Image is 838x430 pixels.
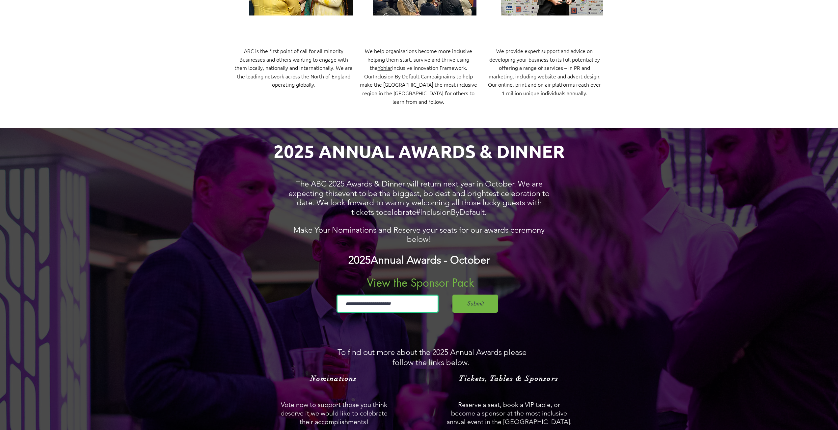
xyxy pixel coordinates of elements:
[467,300,483,308] span: Submit
[452,295,498,313] button: Submit
[281,401,387,417] span: Vote now to support those you think deserve it,
[338,347,527,367] span: To find out more about the 2025 Annual Awards please follow the links below.
[360,72,477,105] span: Our aims to help make the [GEOGRAPHIC_DATA] the most inclusive region in the [GEOGRAPHIC_DATA] fo...
[383,207,416,217] span: celebrate
[288,179,543,198] span: The ABC 2025 Awards & Dinner will return next year in October. We are expecting this
[488,47,601,97] span: We provide expert support and advice on developing your business to its full potential by offerin...
[293,225,545,244] span: Make Your Nominations and Reserve your seats for our awards ceremony below!
[274,140,565,162] span: 2025 ANNUAL AWARDS & DINNER
[311,374,357,383] span: Nominations
[459,374,558,383] span: Tickets, Tables & Sponsors
[367,276,474,290] span: View the Sponsor Pack
[297,188,550,208] span: event to be the biggest, boldest and brightest celebration to date.
[373,72,444,80] a: Inclusion By Default Campaign
[371,254,490,266] span: Annual Awards - October
[416,207,487,217] span: #InclusionByDefault.
[446,401,572,426] span: Reserve a seat, book a VIP table, or become a sponsor at the most inclusive annual event in the [...
[234,47,353,88] span: ABC is the first point of call for all minority Businesses and others wanting to engage with them...
[348,254,371,266] span: 2025
[365,47,472,71] span: We help organisations become more inclusive helping them start, survive and thrive using the Incl...
[316,198,542,217] span: We look forward to warmly welcoming all those lucky guests with tickets to
[300,409,388,426] span: we would like to celebrate their accomplishments!
[378,64,392,71] a: Yohlar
